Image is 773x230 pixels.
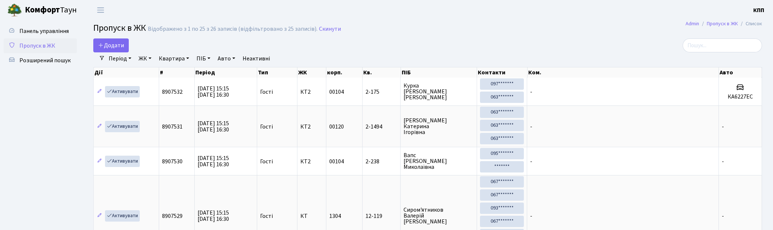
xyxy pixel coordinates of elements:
li: Список [738,20,762,28]
span: 2-1494 [365,124,398,130]
span: - [530,123,532,131]
span: КТ2 [300,89,323,95]
a: Активувати [105,156,140,167]
th: Контакти [477,67,527,78]
span: Розширений пошук [19,56,71,64]
span: Пропуск в ЖК [93,22,146,34]
a: ЖК [136,52,154,65]
span: - [722,123,724,131]
span: - [530,157,532,166]
span: Курка [PERSON_NAME] [PERSON_NAME] [404,83,474,100]
a: Активувати [105,86,140,97]
span: КТ2 [300,159,323,164]
span: КТ [300,213,323,219]
span: 2-175 [365,89,398,95]
span: Гості [260,213,273,219]
span: 8907530 [162,157,183,166]
h5: КА6227ЕС [722,93,759,100]
span: - [722,212,724,220]
span: Гості [260,89,273,95]
span: [PERSON_NAME] Катерина Ігорівна [404,118,474,135]
span: 8907531 [162,123,183,131]
span: [DATE] 15:15 [DATE] 16:30 [198,85,229,99]
span: Сиром'ятников Валерій [PERSON_NAME] [404,207,474,225]
a: Квартира [156,52,192,65]
span: Таун [25,4,77,16]
span: [DATE] 15:15 [DATE] 16:30 [198,119,229,134]
a: КПП [753,6,764,15]
th: ЖК [297,67,326,78]
a: Авто [215,52,238,65]
a: Неактивні [240,52,273,65]
span: 00104 [329,88,344,96]
th: Тип [257,67,297,78]
th: Дії [94,67,159,78]
span: Додати [98,41,124,49]
span: Панель управління [19,27,69,35]
span: 00104 [329,157,344,166]
a: Пропуск в ЖК [4,38,77,53]
span: - [530,212,532,220]
span: КТ2 [300,124,323,130]
span: - [722,157,724,166]
b: КПП [753,6,764,14]
a: Розширений пошук [4,53,77,68]
span: Пропуск в ЖК [19,42,55,50]
span: 1304 [329,212,341,220]
span: 00120 [329,123,344,131]
img: logo.png [7,3,22,18]
th: корп. [326,67,362,78]
th: # [159,67,195,78]
nav: breadcrumb [675,16,773,31]
th: Ком. [528,67,719,78]
span: 12-119 [365,213,398,219]
a: Скинути [319,26,341,33]
span: 8907529 [162,212,183,220]
b: Комфорт [25,4,60,16]
a: Період [106,52,134,65]
span: [DATE] 15:15 [DATE] 16:30 [198,154,229,168]
span: [DATE] 15:15 [DATE] 16:30 [198,209,229,223]
span: - [530,88,532,96]
button: Переключити навігацію [91,4,110,16]
input: Пошук... [683,38,762,52]
th: Кв. [363,67,401,78]
span: Гості [260,124,273,130]
a: Панель управління [4,24,77,38]
div: Відображено з 1 по 25 з 26 записів (відфільтровано з 25 записів). [148,26,318,33]
a: Додати [93,38,129,52]
span: Гості [260,159,273,164]
th: Авто [719,67,762,78]
a: Пропуск в ЖК [707,20,738,27]
a: ПІБ [194,52,213,65]
span: 8907532 [162,88,183,96]
a: Активувати [105,210,140,222]
a: Admin [686,20,699,27]
a: Активувати [105,121,140,132]
th: ПІБ [401,67,477,78]
span: Вапс [PERSON_NAME] Миколаївна [404,152,474,170]
span: 2-238 [365,159,398,164]
th: Період [195,67,257,78]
